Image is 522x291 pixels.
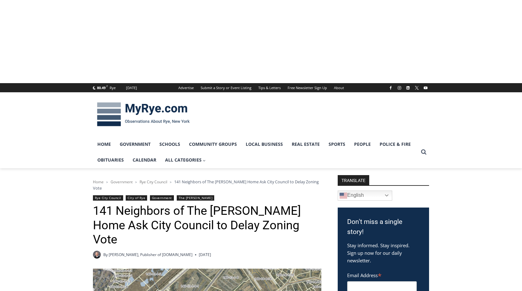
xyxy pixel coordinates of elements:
[93,251,101,259] a: Author image
[284,83,330,92] a: Free Newsletter Sign Up
[126,195,147,201] a: City of Rye
[103,252,108,258] span: By
[110,85,116,91] div: Rye
[418,146,429,158] button: View Search Form
[338,191,392,201] a: English
[135,180,137,184] span: >
[347,242,420,264] p: Stay informed. Stay inspired. Sign up now for our daily newsletter.
[241,136,287,152] a: Local Business
[350,136,375,152] a: People
[140,179,167,185] a: Rye City Council
[330,83,347,92] a: About
[93,179,319,191] span: 141 Neighbors of The [PERSON_NAME] Home Ask City Council to Delay Zoning Vote
[175,83,197,92] a: Advertise
[413,84,421,92] a: X
[93,195,123,201] a: Rye City Council
[175,83,347,92] nav: Secondary Navigation
[93,136,418,168] nav: Primary Navigation
[255,83,284,92] a: Tips & Letters
[93,204,321,247] h1: 141 Neighbors of The [PERSON_NAME] Home Ask City Council to Delay Zoning Vote
[126,85,137,91] div: [DATE]
[165,157,206,163] span: All Categories
[109,252,192,257] a: [PERSON_NAME], Publisher of [DOMAIN_NAME]
[338,175,369,185] strong: TRANSLATE
[170,180,172,184] span: >
[387,84,394,92] a: Facebook
[422,84,429,92] a: YouTube
[111,179,133,185] a: Government
[128,152,161,168] a: Calendar
[115,136,155,152] a: Government
[396,84,403,92] a: Instagram
[404,84,412,92] a: Linkedin
[93,179,104,185] a: Home
[347,217,420,237] h3: Don't miss a single story!
[197,83,255,92] a: Submit a Story or Event Listing
[93,136,115,152] a: Home
[150,195,174,201] a: Government
[155,136,185,152] a: Schools
[340,192,347,199] img: en
[375,136,415,152] a: Police & Fire
[347,269,417,280] label: Email Address
[185,136,241,152] a: Community Groups
[161,152,210,168] a: All Categories
[177,195,215,201] a: The [PERSON_NAME]
[199,252,211,258] time: [DATE]
[93,98,194,131] img: MyRye.com
[97,85,106,90] span: 80.49
[93,152,128,168] a: Obituaries
[93,179,321,191] nav: Breadcrumbs
[324,136,350,152] a: Sports
[287,136,324,152] a: Real Estate
[106,180,108,184] span: >
[106,84,108,88] span: F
